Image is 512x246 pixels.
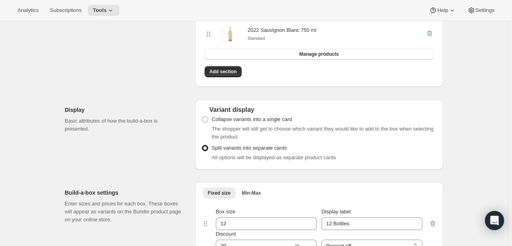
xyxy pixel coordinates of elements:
[475,7,494,14] span: Settings
[65,117,182,133] p: Basic attributes of how the build-a-box is presented.
[88,5,119,16] button: Tools
[208,190,231,196] span: Fixed size
[201,106,437,114] div: Variant display
[65,200,182,224] p: Enter sizes and prices for each box. These boxes will appear as variants on the Bundle product pa...
[209,68,237,75] span: Add section
[216,209,235,215] span: Box size
[437,7,448,14] span: Help
[50,7,82,14] span: Subscriptions
[212,145,287,151] span: Split variants into separate cards
[242,190,261,196] span: Min-Max
[248,36,265,41] small: Standard
[212,116,292,122] span: Collapse variants into a single card
[424,5,461,16] button: Help
[299,51,338,57] span: Manage products
[321,217,422,230] input: Display label
[93,7,107,14] span: Tools
[321,209,351,215] span: Display label
[485,211,504,230] div: Open Intercom Messenger
[45,5,86,16] button: Subscriptions
[216,231,236,237] span: Discount
[65,106,182,114] h2: Display
[205,49,434,60] button: Manage products
[248,26,317,34] div: 2022 Sauvignon Blanc 750 ml
[18,7,39,14] span: Analytics
[212,126,434,140] span: The shopper will still get to choose which variant they would like to add to the box when selecti...
[463,5,499,16] button: Settings
[205,66,242,77] button: Add section
[65,189,182,197] h2: Build-a-box settings
[13,5,43,16] button: Analytics
[216,217,305,230] input: Box size
[212,154,336,160] span: All options will be displayed as separate product cards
